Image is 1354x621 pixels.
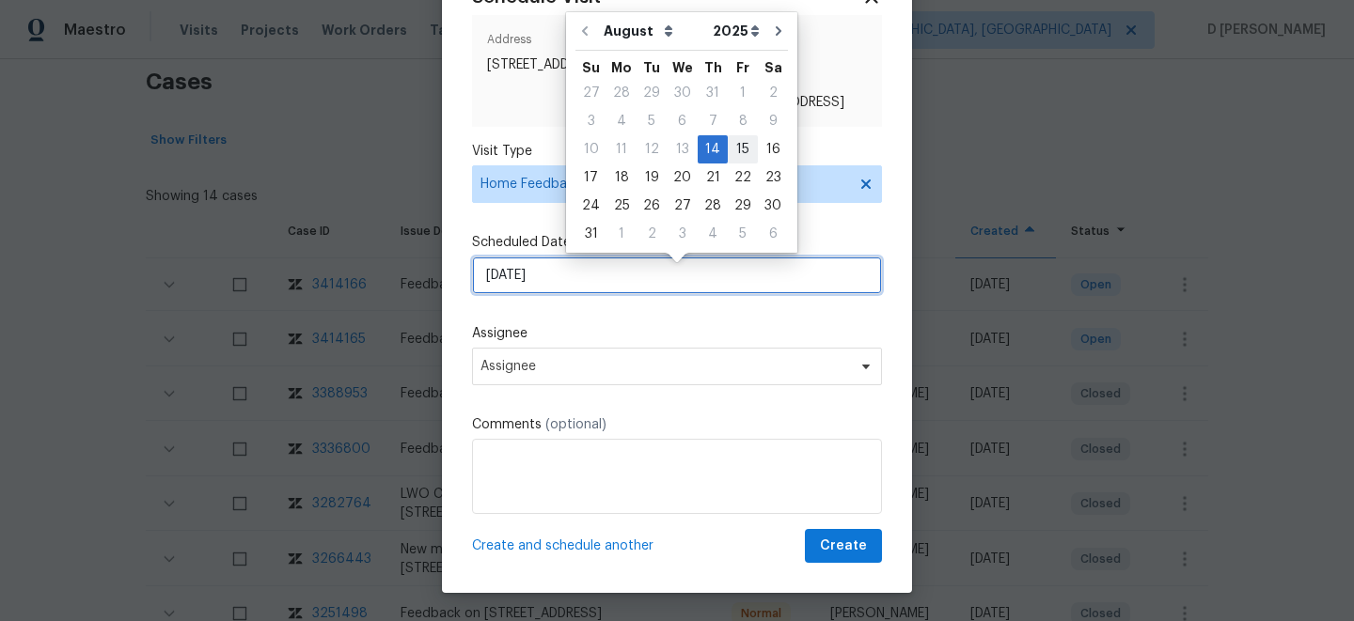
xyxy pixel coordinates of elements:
abbr: Friday [736,61,749,74]
div: Tue Aug 19 2025 [637,163,667,192]
div: Sat Aug 02 2025 [758,79,788,107]
div: 23 [758,164,788,191]
abbr: Monday [611,61,632,74]
span: (optional) [545,418,606,431]
span: [STREET_ADDRESS] [487,55,636,74]
div: 31 [698,80,728,106]
div: 16 [758,136,788,163]
div: 7 [698,108,728,134]
div: 10 [575,136,606,163]
span: Assignee [480,359,849,374]
abbr: Thursday [704,61,722,74]
div: Sun Aug 17 2025 [575,163,606,192]
div: Fri Aug 29 2025 [728,192,758,220]
div: Sun Aug 03 2025 [575,107,606,135]
div: Thu Jul 31 2025 [698,79,728,107]
div: 5 [728,221,758,247]
div: Sat Aug 09 2025 [758,107,788,135]
div: 9 [758,108,788,134]
div: Mon Jul 28 2025 [606,79,637,107]
abbr: Tuesday [643,61,660,74]
div: Wed Aug 06 2025 [667,107,698,135]
div: Wed Jul 30 2025 [667,79,698,107]
div: Sun Jul 27 2025 [575,79,606,107]
button: Go to next month [764,12,793,50]
span: Address [487,30,636,55]
div: Fri Aug 22 2025 [728,163,758,192]
div: 24 [575,193,606,219]
div: Sat Sep 06 2025 [758,220,788,248]
div: 28 [606,80,637,106]
div: 3 [667,221,698,247]
div: 31 [575,221,606,247]
div: Thu Sep 04 2025 [698,220,728,248]
div: 25 [606,193,637,219]
div: Wed Sep 03 2025 [667,220,698,248]
div: 21 [698,164,728,191]
div: Thu Aug 21 2025 [698,163,728,192]
div: 17 [575,164,606,191]
span: Create [820,535,867,558]
div: Sun Aug 24 2025 [575,192,606,220]
div: 28 [698,193,728,219]
div: Mon Sep 01 2025 [606,220,637,248]
div: Tue Aug 12 2025 [637,135,667,163]
div: 1 [728,80,758,106]
div: Wed Aug 13 2025 [667,135,698,163]
div: Sat Aug 23 2025 [758,163,788,192]
button: Create [805,529,882,564]
div: 27 [575,80,606,106]
div: 4 [698,221,728,247]
div: Fri Sep 05 2025 [728,220,758,248]
div: 2 [758,80,788,106]
abbr: Sunday [582,61,600,74]
div: 30 [758,193,788,219]
div: 29 [728,193,758,219]
div: Sun Aug 31 2025 [575,220,606,248]
div: 15 [728,136,758,163]
div: 26 [637,193,667,219]
div: 19 [637,164,667,191]
div: 2 [637,221,667,247]
div: Tue Aug 26 2025 [637,192,667,220]
label: Comments [472,415,882,434]
div: 3 [575,108,606,134]
div: 27 [667,193,698,219]
div: 20 [667,164,698,191]
div: 29 [637,80,667,106]
div: 6 [667,108,698,134]
abbr: Saturday [764,61,782,74]
div: Mon Aug 18 2025 [606,163,637,192]
div: 30 [667,80,698,106]
div: Wed Aug 27 2025 [667,192,698,220]
div: 4 [606,108,637,134]
div: Tue Jul 29 2025 [637,79,667,107]
div: 6 [758,221,788,247]
div: Thu Aug 28 2025 [698,192,728,220]
select: Year [708,17,764,45]
div: Sat Aug 16 2025 [758,135,788,163]
div: Mon Aug 04 2025 [606,107,637,135]
input: M/D/YYYY [472,256,882,294]
div: Fri Aug 01 2025 [728,79,758,107]
div: Tue Sep 02 2025 [637,220,667,248]
div: Mon Aug 11 2025 [606,135,637,163]
abbr: Wednesday [672,61,693,74]
select: Month [599,17,708,45]
div: Thu Aug 07 2025 [698,107,728,135]
div: Thu Aug 14 2025 [698,135,728,163]
div: 22 [728,164,758,191]
span: Create and schedule another [472,536,653,555]
button: Go to previous month [571,12,599,50]
div: Fri Aug 15 2025 [728,135,758,163]
div: 8 [728,108,758,134]
div: 1 [606,221,637,247]
div: 18 [606,164,637,191]
div: 13 [667,136,698,163]
div: 14 [698,136,728,163]
label: Visit Type [472,142,882,161]
div: Sat Aug 30 2025 [758,192,788,220]
div: Wed Aug 20 2025 [667,163,698,192]
label: Assignee [472,324,882,343]
div: Tue Aug 05 2025 [637,107,667,135]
